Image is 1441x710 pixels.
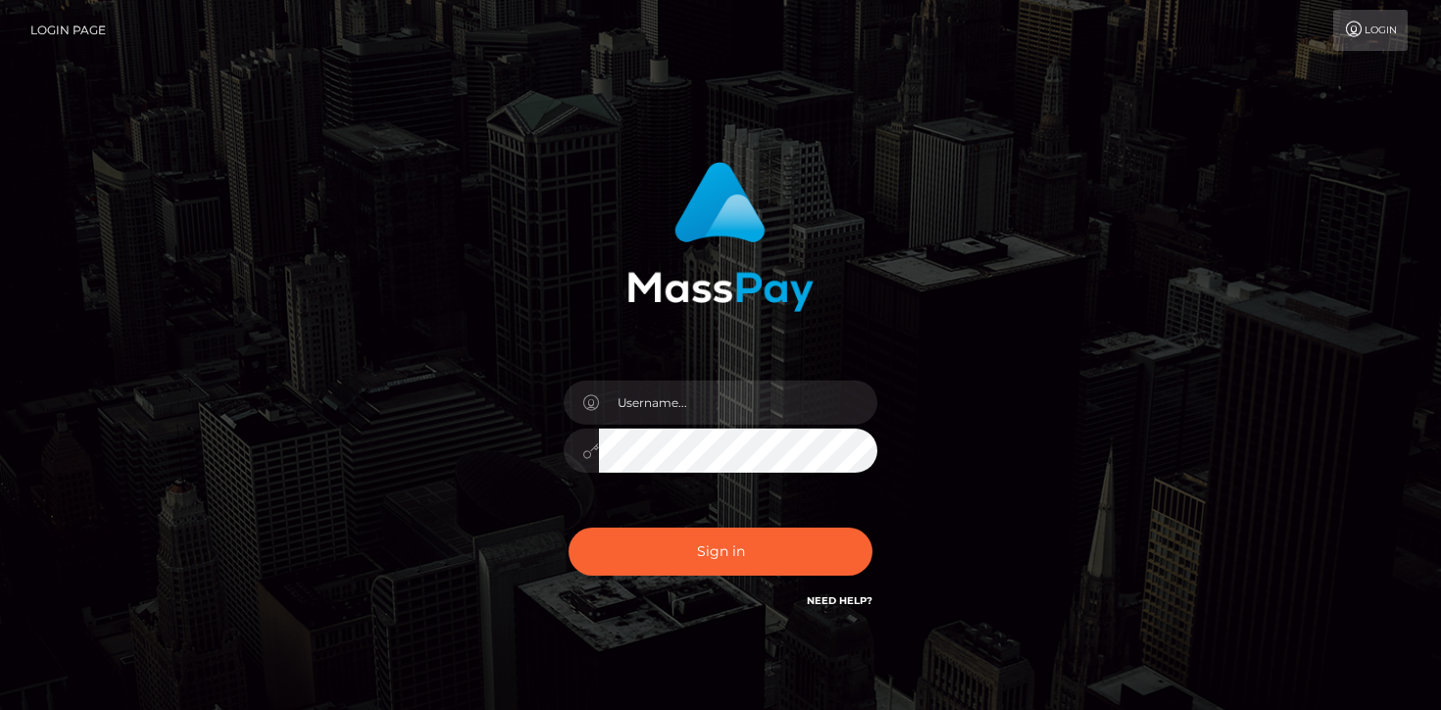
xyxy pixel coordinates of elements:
a: Login [1333,10,1408,51]
input: Username... [599,380,877,425]
a: Need Help? [807,594,872,607]
img: MassPay Login [627,162,814,312]
a: Login Page [30,10,106,51]
button: Sign in [569,528,872,576]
